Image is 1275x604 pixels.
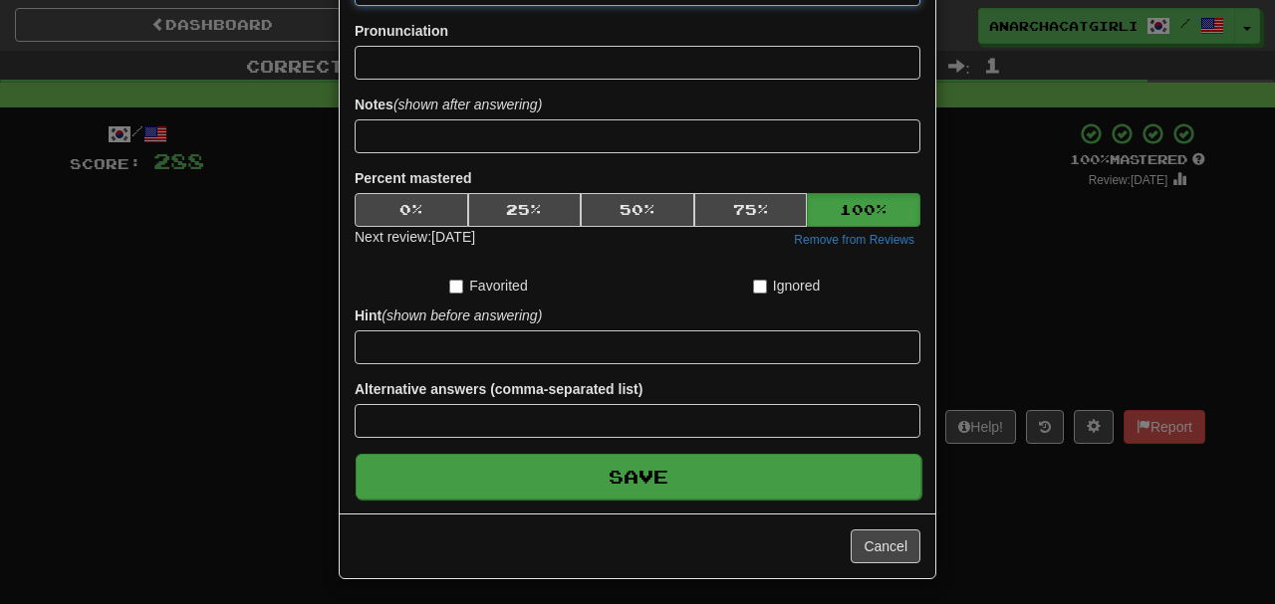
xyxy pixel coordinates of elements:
[355,193,920,227] div: Percent mastered
[382,307,542,323] em: (shown before answering)
[468,193,582,227] button: 25%
[753,276,820,296] label: Ignored
[355,227,475,251] div: Next review: [DATE]
[788,229,920,251] button: Remove from Reviews
[355,21,448,41] label: Pronunciation
[393,97,542,112] em: (shown after answering)
[753,280,767,294] input: Ignored
[355,168,472,188] label: Percent mastered
[355,193,468,227] button: 0%
[694,193,808,227] button: 75%
[449,276,527,296] label: Favorited
[355,95,542,114] label: Notes
[851,529,920,563] button: Cancel
[356,454,921,500] button: Save
[807,193,920,227] button: 100%
[449,280,463,294] input: Favorited
[355,379,642,399] label: Alternative answers (comma-separated list)
[581,193,694,227] button: 50%
[355,305,542,325] label: Hint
